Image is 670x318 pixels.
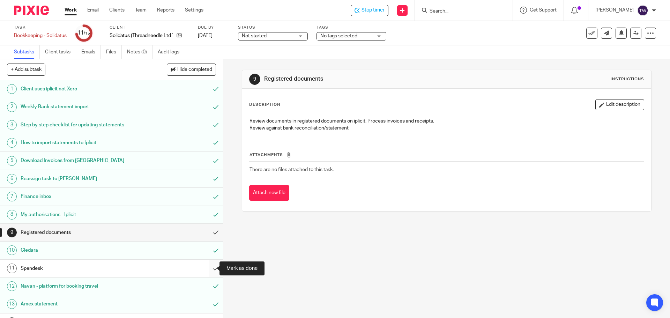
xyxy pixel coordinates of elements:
[595,7,634,14] p: [PERSON_NAME]
[595,99,644,110] button: Edit description
[21,191,141,202] h1: Finance inbox
[637,5,648,16] img: svg%3E
[110,25,189,30] label: Client
[21,299,141,309] h1: Amex statement
[264,75,462,83] h1: Registered documents
[7,64,45,75] button: + Add subtask
[177,67,212,73] span: Hide completed
[317,25,386,30] label: Tags
[84,31,90,35] small: /15
[7,84,17,94] div: 1
[21,155,141,166] h1: Download Invoices from [GEOGRAPHIC_DATA]
[7,120,17,130] div: 3
[21,245,141,256] h1: Cledara
[109,7,125,14] a: Clients
[242,34,267,38] span: Not started
[127,45,152,59] a: Notes (0)
[106,45,122,59] a: Files
[249,74,260,85] div: 9
[362,7,385,14] span: Stop timer
[7,264,17,273] div: 11
[21,120,141,130] h1: Step by step checklist for updating statements
[7,138,17,148] div: 4
[249,102,280,108] p: Description
[135,7,147,14] a: Team
[87,7,99,14] a: Email
[198,25,229,30] label: Due by
[7,192,17,201] div: 7
[110,32,173,39] p: Solidatus (Threadneedle Ltd T/A)
[21,173,141,184] h1: Reassign task to [PERSON_NAME]
[14,6,49,15] img: Pixie
[14,25,67,30] label: Task
[611,76,644,82] div: Instructions
[320,34,357,38] span: No tags selected
[167,64,216,75] button: Hide completed
[7,228,17,237] div: 9
[81,45,101,59] a: Emails
[429,8,492,15] input: Search
[158,45,185,59] a: Audit logs
[250,118,643,125] p: Review documents in registered documents on iplicit. Process invoices and receipts.
[21,263,141,274] h1: Spendesk
[7,281,17,291] div: 12
[351,5,388,16] div: Solidatus (Threadneedle Ltd T/A) - Bookkeeping - Solidatus
[250,153,283,157] span: Attachments
[185,7,203,14] a: Settings
[7,210,17,220] div: 8
[250,125,643,132] p: Review against bank reconciliation/statement
[198,33,213,38] span: [DATE]
[14,45,40,59] a: Subtasks
[530,8,557,13] span: Get Support
[21,102,141,112] h1: Weekly Bank statement import
[21,84,141,94] h1: Client uses iplicit not Xero
[7,156,17,166] div: 5
[250,167,334,172] span: There are no files attached to this task.
[14,32,67,39] div: Bookkeeping - Solidatus
[157,7,174,14] a: Reports
[21,138,141,148] h1: How to import statements to Iplicit
[65,7,77,14] a: Work
[249,185,289,201] button: Attach new file
[21,227,141,238] h1: Registered documents
[77,29,90,37] div: 11
[7,102,17,112] div: 2
[7,299,17,309] div: 13
[7,245,17,255] div: 10
[238,25,308,30] label: Status
[21,281,141,291] h1: Navan - platform for booking travel
[7,174,17,184] div: 6
[21,209,141,220] h1: My authorisations - Iplicit
[45,45,76,59] a: Client tasks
